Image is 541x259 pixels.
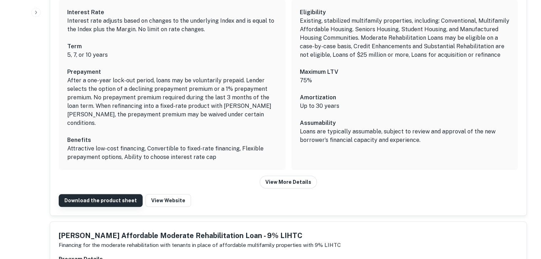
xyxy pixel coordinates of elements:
p: Existing, stabilized multifamily properties, including: Conventional, Multifamily Affordable Hous... [300,17,510,59]
h6: Eligibility [300,8,510,17]
a: Download the product sheet [59,194,143,207]
h6: Assumability [300,119,510,127]
p: Attractive low-cost financing, Convertible to fixed-rate financing, Flexible prepayment options, ... [67,144,277,161]
p: Financing for the moderate rehabilitation with tenants in place of affordable multifamily propert... [59,241,341,249]
h5: [PERSON_NAME] Affordable Moderate Rehabilitation Loan - 9% LIHTC [59,230,341,241]
h6: Benefits [67,136,277,144]
iframe: Chat Widget [505,202,541,236]
h6: Maximum LTV [300,68,510,76]
h6: Amortization [300,93,510,102]
p: After a one-year lock-out period, loans may be voluntarily prepaid. Lender selects the option of ... [67,76,277,127]
button: View More Details [260,176,317,188]
p: Interest rate adjusts based on changes to the underlying Index and is equal to the Index plus the... [67,17,277,34]
p: 5, 7, or 10 years [67,51,277,59]
a: View Website [145,194,191,207]
p: Up to 30 years [300,102,510,110]
h6: Prepayment [67,68,277,76]
p: Loans are typically assumable, subject to review and approval of the new borrower’s financial cap... [300,127,510,144]
h6: Interest Rate [67,8,277,17]
p: 75% [300,76,510,85]
h6: Term [67,42,277,51]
